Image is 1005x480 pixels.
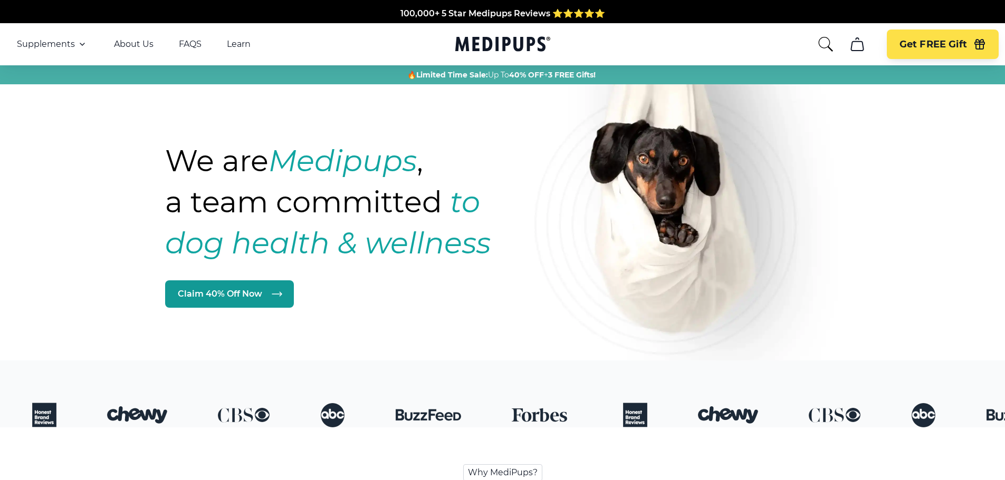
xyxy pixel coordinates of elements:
[114,39,154,50] a: About Us
[887,30,999,59] button: Get FREE Gift
[269,143,417,179] strong: Medipups
[455,34,550,56] a: Medipups
[165,280,294,308] a: Claim 40% Off Now
[179,39,202,50] a: FAQS
[817,36,834,53] button: search
[17,38,89,51] button: Supplements
[534,14,851,401] img: Natural dog supplements for joint and coat health
[407,70,596,80] span: 🔥 Up To +
[227,39,251,50] a: Learn
[17,39,75,50] span: Supplements
[899,38,967,51] span: Get FREE Gift
[165,140,551,263] h1: We are , a team committed
[400,8,605,18] span: 100,000+ 5 Star Medipups Reviews ⭐️⭐️⭐️⭐️⭐️
[845,32,870,57] button: cart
